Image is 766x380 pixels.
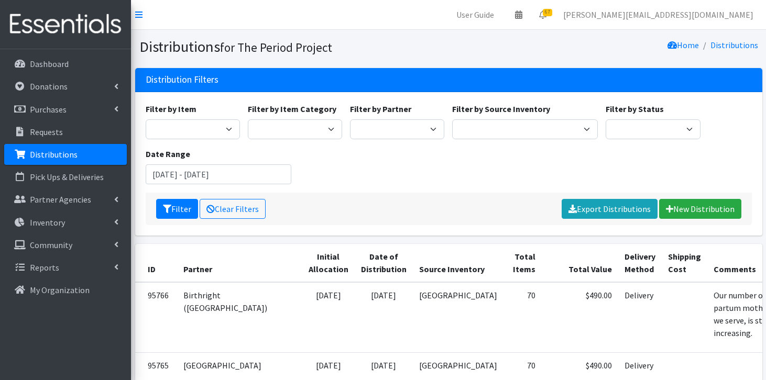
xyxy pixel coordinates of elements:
small: for The Period Project [220,40,332,55]
h1: Distributions [139,38,445,56]
a: Pick Ups & Deliveries [4,166,127,187]
th: Initial Allocation [302,244,355,282]
a: New Distribution [659,199,741,219]
td: Delivery [618,282,662,353]
td: [DATE] [355,282,413,353]
th: Total Items [504,244,542,282]
td: Birthright ([GEOGRAPHIC_DATA]) [177,282,302,353]
a: Reports [4,257,127,278]
p: Purchases [30,104,67,115]
a: Home [667,40,699,50]
label: Filter by Partner [350,103,411,115]
td: [GEOGRAPHIC_DATA] [413,282,504,353]
th: Partner [177,244,302,282]
p: My Organization [30,285,90,295]
a: Clear Filters [200,199,266,219]
th: Shipping Cost [662,244,707,282]
a: Donations [4,76,127,97]
a: Export Distributions [562,199,658,219]
td: [DATE] [302,282,355,353]
p: Community [30,240,72,250]
p: Reports [30,262,59,273]
th: ID [135,244,177,282]
label: Filter by Status [606,103,664,115]
a: User Guide [448,4,502,25]
a: My Organization [4,280,127,300]
label: Filter by Source Inventory [452,103,550,115]
a: Inventory [4,212,127,233]
a: 67 [531,4,555,25]
a: Requests [4,121,127,142]
a: [PERSON_NAME][EMAIL_ADDRESS][DOMAIN_NAME] [555,4,762,25]
a: Distributions [4,144,127,165]
td: 70 [504,282,542,353]
td: $490.00 [542,282,618,353]
a: Partner Agencies [4,189,127,210]
th: Delivery Method [618,244,662,282]
label: Date Range [146,148,190,160]
p: Distributions [30,149,78,160]
input: January 1, 2011 - December 31, 2011 [146,164,291,184]
span: 67 [543,9,552,16]
p: Partner Agencies [30,194,91,205]
a: Purchases [4,99,127,120]
th: Date of Distribution [355,244,413,282]
p: Donations [30,81,68,92]
h3: Distribution Filters [146,74,218,85]
a: Community [4,234,127,255]
a: Distributions [710,40,758,50]
p: Dashboard [30,59,69,69]
p: Pick Ups & Deliveries [30,172,104,182]
th: Source Inventory [413,244,504,282]
a: Dashboard [4,53,127,74]
label: Filter by Item Category [248,103,336,115]
th: Total Value [542,244,618,282]
label: Filter by Item [146,103,196,115]
td: 95766 [135,282,177,353]
img: HumanEssentials [4,7,127,42]
button: Filter [156,199,198,219]
p: Requests [30,127,63,137]
p: Inventory [30,217,65,228]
